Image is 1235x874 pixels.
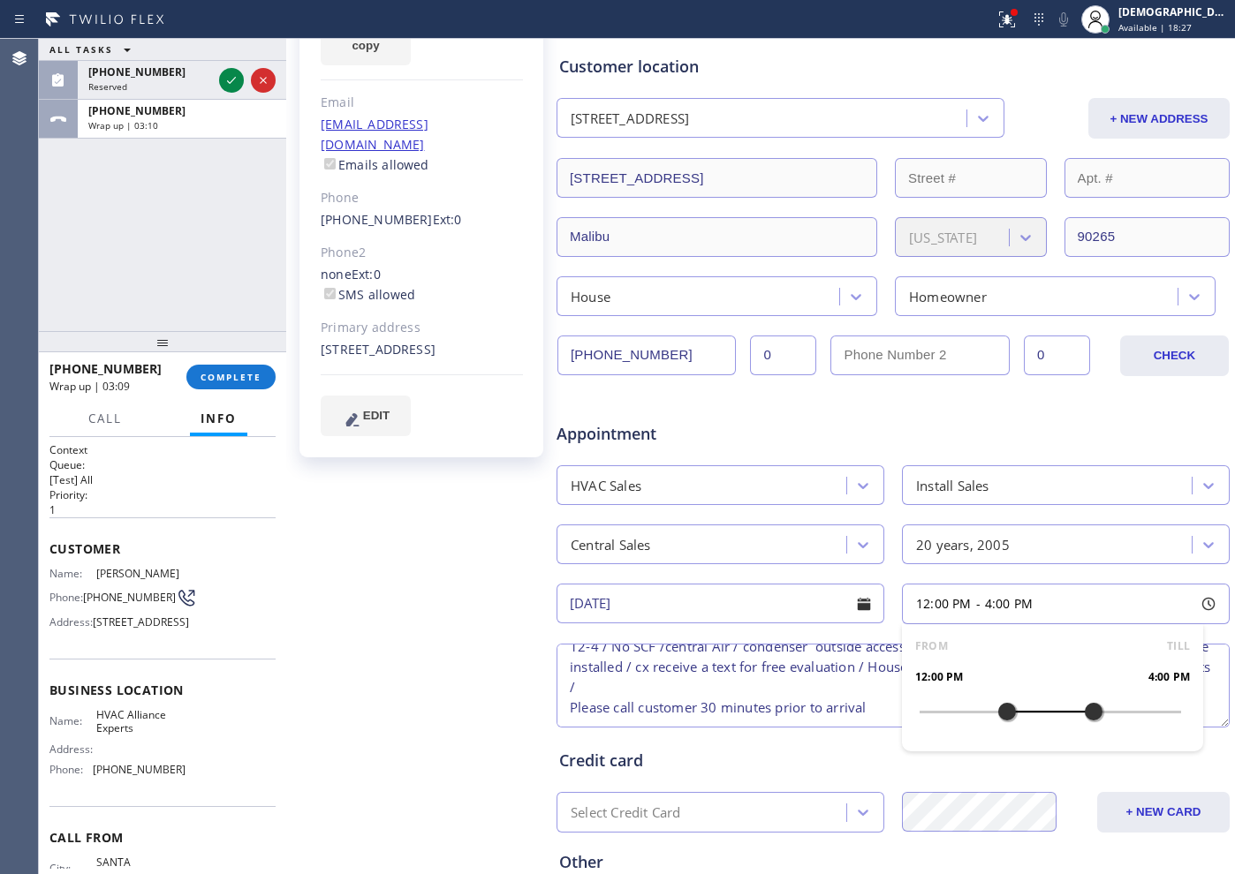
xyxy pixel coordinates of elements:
button: Call [78,402,133,436]
span: Ext: 0 [352,266,381,283]
span: Address: [49,615,93,629]
div: 20 years, 2005 [916,534,1010,554]
p: [Test] All [49,472,276,487]
div: Email [321,93,523,113]
div: Primary address [321,318,523,338]
span: Wrap up | 03:09 [49,379,130,394]
div: Credit card [559,749,1227,772]
span: Phone: [49,763,93,776]
span: [PHONE_NUMBER] [88,64,186,79]
div: Other [559,850,1227,874]
span: [PHONE_NUMBER] [88,103,186,118]
input: Phone Number 2 [830,335,1009,375]
button: Reject [251,68,276,93]
p: 1 [49,502,276,517]
span: Call [88,411,122,426]
div: [DEMOGRAPHIC_DATA][PERSON_NAME] [1118,4,1230,19]
div: Phone [321,188,523,208]
div: Install Sales [916,475,989,495]
button: COMPLETE [186,365,276,389]
div: HVAC Sales [571,475,641,495]
div: Homeowner [909,286,987,306]
span: 12:00 PM [915,668,964,686]
span: 4:00 PM [985,595,1033,612]
button: CHECK [1120,335,1229,376]
input: Ext. 2 [1024,335,1090,375]
span: ALL TASKS [49,43,113,56]
input: ZIP [1065,217,1231,257]
span: HVAC Alliance Experts [96,708,185,735]
span: Name: [49,714,96,727]
div: [STREET_ADDRESS] [321,340,523,360]
div: Phone2 [321,243,523,263]
div: Select Credit Card [571,802,681,823]
span: Available | 18:27 [1118,21,1192,34]
span: - [976,595,981,612]
input: - choose date - [557,584,884,623]
a: [EMAIL_ADDRESS][DOMAIN_NAME] [321,116,428,153]
textarea: 12-4 / No SCF /central Air / condenser outside accessible / 20 years / cx wants estimate for a ne... [557,644,1230,727]
span: 12:00 PM [916,595,972,612]
span: Reserved [88,80,127,93]
span: EDIT [363,409,390,422]
label: Emails allowed [321,156,429,173]
span: [PHONE_NUMBER] [49,360,162,377]
span: Call From [49,829,276,846]
input: Phone Number [557,335,736,375]
input: Apt. # [1065,158,1231,198]
span: Name: [49,567,96,580]
button: Accept [219,68,244,93]
span: [STREET_ADDRESS] [93,615,189,629]
div: Central Sales [571,534,651,554]
label: SMS allowed [321,286,415,303]
span: Customer [49,540,276,557]
h2: Queue: [49,457,276,472]
span: Info [201,411,237,426]
div: Customer location [559,55,1227,79]
span: [PHONE_NUMBER] [83,591,176,604]
span: Ext: 0 [433,211,462,228]
button: EDIT [321,396,411,436]
button: + NEW ADDRESS [1088,98,1230,139]
button: Info [190,402,247,436]
span: Business location [49,682,276,698]
span: TILL [1167,637,1190,655]
a: [PHONE_NUMBER] [321,211,433,228]
button: copy [321,25,411,65]
button: Mute [1051,7,1076,32]
span: Address: [49,742,96,756]
span: COMPLETE [201,371,261,383]
input: Ext. [750,335,816,375]
span: [PHONE_NUMBER] [93,763,186,776]
span: [PERSON_NAME] [96,567,185,580]
input: City [557,217,877,257]
input: Address [557,158,877,198]
div: House [571,286,610,306]
span: FROM [915,637,948,655]
span: Wrap up | 03:10 [88,119,158,132]
span: 4:00 PM [1148,668,1190,686]
button: + NEW CARD [1097,792,1230,833]
h1: Context [49,442,276,457]
button: ALL TASKS [39,39,148,60]
div: none [321,265,523,305]
input: Emails allowed [324,158,336,170]
span: Appointment [557,422,778,446]
input: SMS allowed [324,288,336,299]
span: Phone: [49,591,83,604]
h2: Priority: [49,487,276,502]
div: [STREET_ADDRESS] [571,109,689,129]
input: Street # [895,158,1047,198]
